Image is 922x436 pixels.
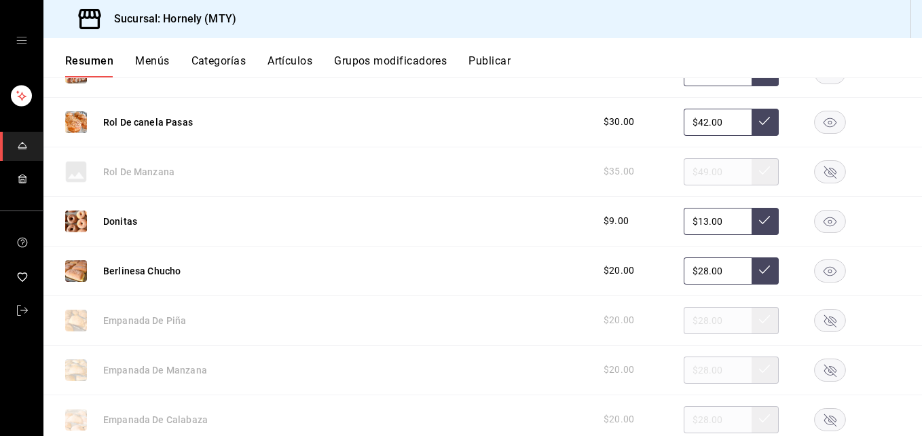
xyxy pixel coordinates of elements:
button: Publicar [468,54,511,77]
button: Artículos [268,54,312,77]
input: Sin ajuste [684,208,752,235]
div: navigation tabs [65,54,922,77]
span: $20.00 [604,264,634,278]
span: $30.00 [604,115,634,129]
img: Preview [65,211,87,232]
button: Berlinesa Chucho [103,264,181,278]
button: Menús [135,54,169,77]
button: open drawer [16,35,27,46]
img: Preview [65,111,87,133]
button: Grupos modificadores [334,54,447,77]
input: Sin ajuste [684,257,752,285]
span: $9.00 [604,214,629,228]
h3: Sucursal: Hornely (MTY) [103,11,236,27]
button: Rol De canela Pasas [103,115,193,129]
button: Resumen [65,54,113,77]
input: Sin ajuste [684,109,752,136]
button: Donitas [103,215,137,228]
img: Preview [65,260,87,282]
button: Categorías [191,54,246,77]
